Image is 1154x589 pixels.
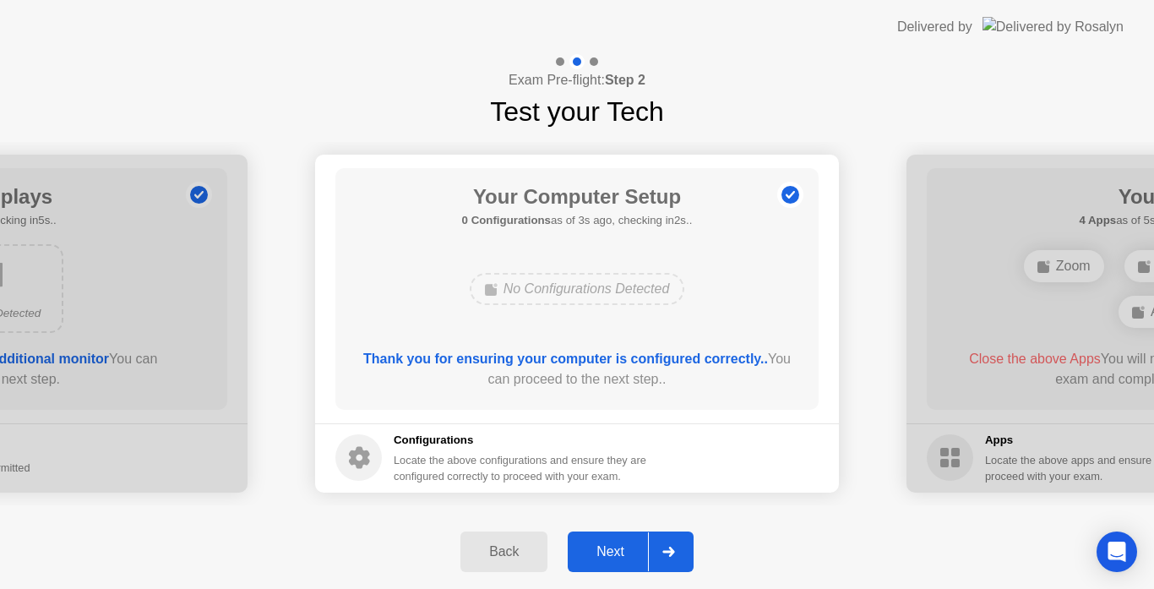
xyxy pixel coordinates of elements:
img: Delivered by Rosalyn [983,17,1124,36]
button: Back [460,532,547,572]
h1: Your Computer Setup [462,182,693,212]
h5: Configurations [394,432,650,449]
div: Locate the above configurations and ensure they are configured correctly to proceed with your exam. [394,452,650,484]
h5: as of 3s ago, checking in2s.. [462,212,693,229]
div: Back [465,544,542,559]
div: Next [573,544,648,559]
b: Step 2 [605,73,645,87]
h4: Exam Pre-flight: [509,70,645,90]
div: No Configurations Detected [470,273,685,305]
div: You can proceed to the next step.. [360,349,795,390]
div: Open Intercom Messenger [1097,532,1137,572]
b: 0 Configurations [462,214,551,226]
h1: Test your Tech [490,91,664,132]
b: Thank you for ensuring your computer is configured correctly.. [363,352,768,366]
div: Delivered by [897,17,972,37]
button: Next [568,532,694,572]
